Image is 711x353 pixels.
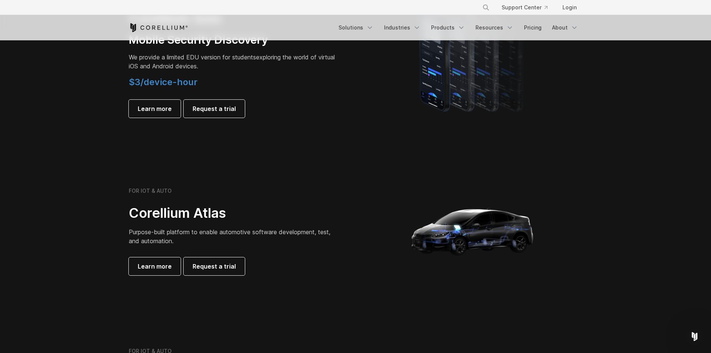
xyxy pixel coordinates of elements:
div: Navigation Menu [473,1,583,14]
button: Search [479,1,493,14]
iframe: Intercom live chat [686,328,704,346]
a: Login [556,1,583,14]
a: Products [427,21,470,34]
a: Industries [380,21,425,34]
span: Learn more [138,262,172,271]
a: Solutions [334,21,378,34]
h2: Corellium Atlas [129,205,338,222]
a: Learn more [129,100,181,118]
a: Request a trial [184,257,245,275]
span: We provide a limited EDU version for students [129,53,256,61]
button: go back [5,3,19,17]
span: Request a trial [193,262,236,271]
p: exploring the world of virtual iOS and Android devices. [129,53,338,71]
a: Learn more [129,257,181,275]
h6: FOR IOT & AUTO [129,188,172,194]
div: Close [131,3,144,17]
span: $3/device-hour [129,77,197,87]
span: Request a trial [193,104,236,113]
img: Corellium_Hero_Atlas_alt [398,157,548,306]
span: Learn more [138,104,172,113]
a: Support Center [496,1,553,14]
a: About [548,21,583,34]
div: Navigation Menu [334,21,583,34]
a: Resources [471,21,518,34]
a: Corellium Home [129,23,188,32]
span: Purpose-built platform to enable automotive software development, test, and automation. [129,228,330,245]
a: Request a trial [184,100,245,118]
a: Pricing [520,21,546,34]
